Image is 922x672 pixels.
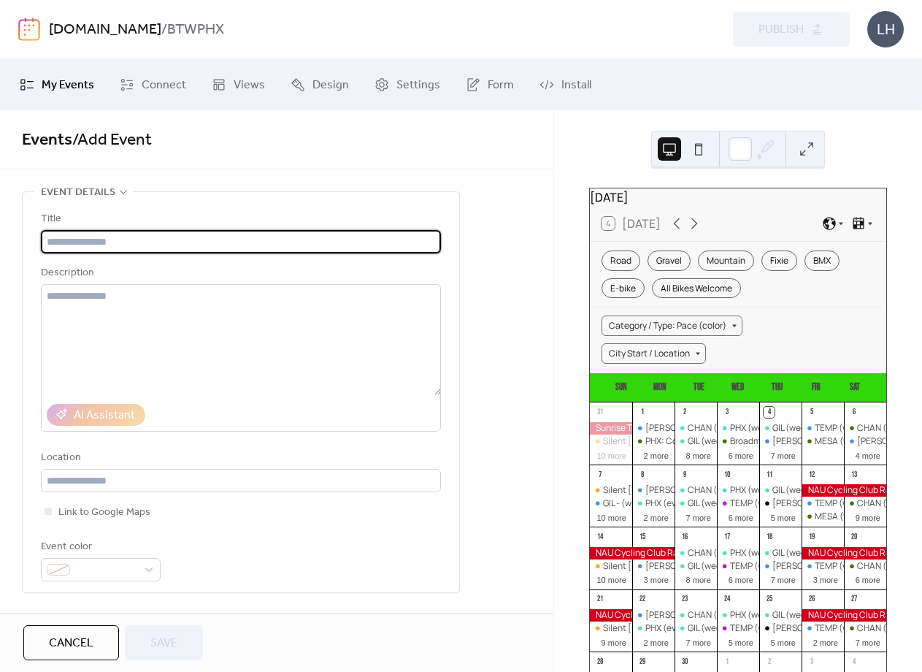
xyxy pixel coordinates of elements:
div: SCOT (weekly): Coffee Grindin’ [632,609,675,622]
button: 8 more [680,573,717,585]
div: 18 [764,531,775,542]
div: GIL (weekly): East Valley Short Loop [675,497,717,510]
div: Gravel [648,251,691,271]
a: Cancel [23,625,119,660]
div: LH [867,11,904,47]
div: 20 [848,531,859,542]
button: 6 more [723,448,759,461]
button: 6 more [723,511,759,523]
div: PHX (weekly): The Velo [DATE] Ride [730,547,870,560]
div: 2 [679,407,690,418]
div: 19 [806,531,817,542]
button: 7 more [680,635,717,648]
div: SCOT (weekly): Coffee Grindin’ [632,560,675,573]
div: BMX [804,251,840,271]
a: Settings [364,65,451,104]
div: CHAN (weekly): B Group [PERSON_NAME] [688,484,856,497]
div: CHAN (weekly): B Group GAINEY [675,422,717,435]
div: 29 [637,656,648,667]
div: [PERSON_NAME] (weekly): Coffee Grindin’ [645,609,817,622]
div: Tue [680,373,718,402]
button: 5 more [723,635,759,648]
div: 17 [721,531,732,542]
div: NAU Cycling Club Race 1 [802,484,886,497]
div: CHAN (weekly): Saturday Circuit [844,622,886,635]
div: 9 [679,469,690,480]
span: Connect [142,77,186,94]
div: Fri [796,373,835,402]
div: 21 [594,594,605,605]
div: Title [41,210,438,228]
div: TEMP (weekly): The Friday Ride [802,497,844,510]
span: Views [234,77,265,94]
span: / Add Event [72,124,152,156]
div: 11 [764,469,775,480]
button: 6 more [723,573,759,585]
div: Mountain [698,251,754,271]
div: Sun [602,373,640,402]
div: SCOT (weekly): Coffee Grindin’ [632,484,675,497]
div: CHAN (weekly): Saturday Circuit [844,497,886,510]
div: GIL (weekly): [GEOGRAPHIC_DATA] [772,609,915,622]
div: 1 [721,656,732,667]
div: PHX (every other [DATE]): Updown w/t/f [645,622,804,635]
div: CHAN (weekly): Saturday Circuit [844,422,886,435]
button: 7 more [765,448,802,461]
div: GIL (weekly): East Valley Short Loop [759,609,802,622]
button: 7 more [850,635,886,648]
div: Broadmor Bike Bus [717,435,759,448]
div: CHAN (weekly): B Group [PERSON_NAME] [688,422,856,435]
div: Description [41,264,438,282]
div: CHAN (weekly): B Group GAINEY [675,484,717,497]
div: GIL - (weekly) [DATE] Service Ride with [PERSON_NAME] [603,497,829,510]
div: CHAN (weekly): B Group GAINEY [675,547,717,560]
div: PHX (weekly): The Velo [DATE] Ride [730,484,870,497]
div: Thu [758,373,796,402]
button: 7 more [765,573,802,585]
span: Event details [41,184,115,202]
div: Fixie [761,251,797,271]
div: Silent [DATE] on [GEOGRAPHIC_DATA] - Car Free [603,435,799,448]
button: 2 more [638,635,675,648]
span: Form [488,77,514,94]
div: CHAN (weekly): B Group GAINEY [675,609,717,622]
div: TEMP (weekly): Open Shop [717,560,759,573]
div: Silent [DATE] on [GEOGRAPHIC_DATA] - Car Free [603,560,799,573]
div: TEMP (weekly): Open Shop [730,560,837,573]
button: 10 more [591,448,631,461]
div: GIL (weekly): [GEOGRAPHIC_DATA] [688,497,830,510]
span: Date and time [41,609,115,627]
button: 5 more [765,635,802,648]
div: 5 [806,407,817,418]
div: NAU Cycling Club Race 3 [802,609,886,622]
div: GIL - (weekly) Sunday Service Ride with Al Vega [590,497,632,510]
div: CHAN (weekly): B Group [PERSON_NAME] [688,609,856,622]
div: All Bikes Welcome [652,278,741,299]
b: BTWPHX [167,16,224,44]
div: GIL (weekly): [GEOGRAPHIC_DATA] [772,547,915,560]
button: 7 more [680,511,717,523]
a: Events [22,124,72,156]
a: Form [455,65,525,104]
span: Design [312,77,349,94]
button: 5 more [765,511,802,523]
div: Silent Sunday on South Mountain - Car Free [590,484,632,497]
div: GIL (weekly): East Valley Short Loop [675,560,717,573]
div: SCOT (weekly): Gainey Thursday [759,497,802,510]
div: 27 [848,594,859,605]
div: Sunrise Team Retreat [590,422,632,435]
div: SCOT (weekly): Coffee Grindin’ [632,422,675,435]
img: logo [18,18,40,41]
div: PHX: Coffee Outside Ride [632,435,675,448]
div: PHX (every other [DATE]): Updown w/t/f [645,497,804,510]
div: Silent Sunday on South Mountain - Car Free [590,560,632,573]
div: NAU Cycling Club Race 1 [590,547,675,560]
div: 1 [637,407,648,418]
a: Install [529,65,602,104]
div: Silent Sunday on South Mountain - Car Free [590,622,632,635]
button: 9 more [850,511,886,523]
a: Design [280,65,360,104]
div: Location [41,449,438,467]
button: 3 more [638,573,675,585]
span: Install [561,77,591,94]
